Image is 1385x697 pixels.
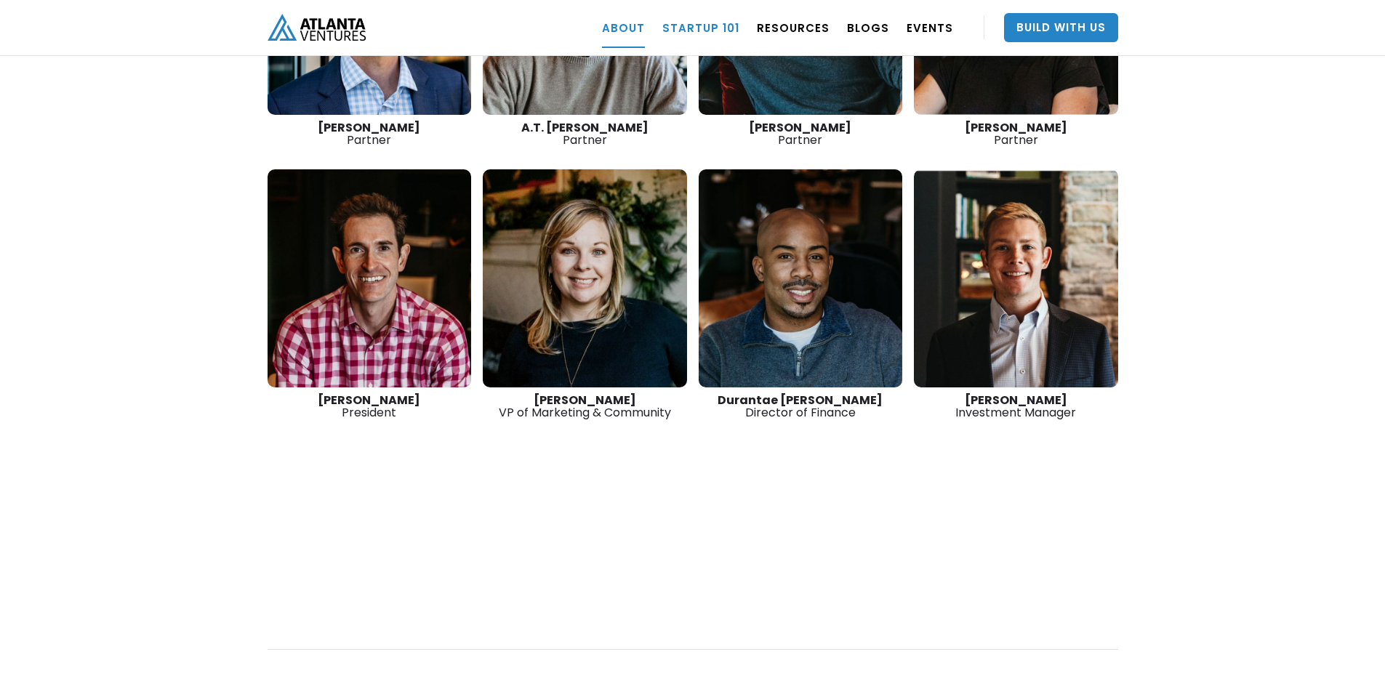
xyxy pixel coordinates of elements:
div: VP of Marketing & Community [483,394,687,419]
strong: Durantae [PERSON_NAME] [718,392,883,408]
div: Partner [699,121,903,146]
a: Build With Us [1004,13,1118,42]
strong: A.T. [PERSON_NAME] [521,119,649,136]
a: EVENTS [907,7,953,48]
strong: [PERSON_NAME] [965,392,1067,408]
div: Investment Manager [914,394,1118,419]
div: Partner [268,121,472,146]
div: Partner [914,121,1118,146]
a: RESOURCES [757,7,830,48]
a: Startup 101 [662,7,739,48]
strong: [PERSON_NAME] [534,392,636,408]
strong: [PERSON_NAME] [749,119,851,136]
div: Partner [483,121,687,146]
div: President [268,394,472,419]
strong: [PERSON_NAME] [318,119,420,136]
div: Director of Finance [699,394,903,419]
a: ABOUT [602,7,645,48]
strong: [PERSON_NAME] [318,392,420,408]
a: BLOGS [847,7,889,48]
strong: [PERSON_NAME] [965,119,1067,136]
